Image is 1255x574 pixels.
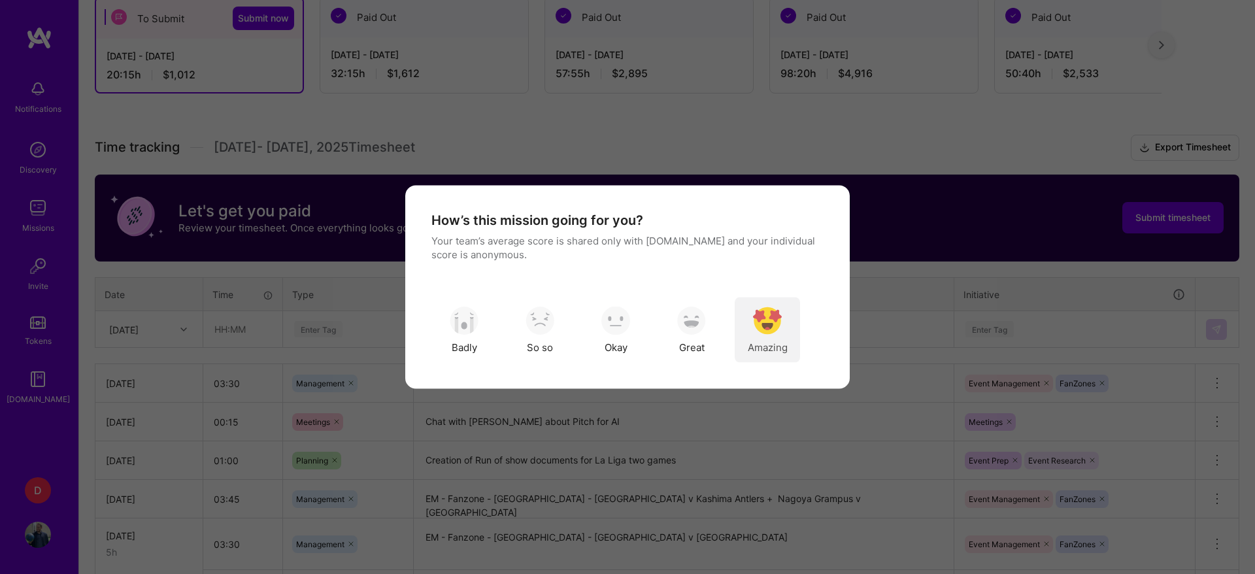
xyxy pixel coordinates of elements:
[679,340,705,354] span: Great
[748,340,788,354] span: Amazing
[405,186,850,389] div: modal
[601,306,630,335] img: soso
[677,306,706,335] img: soso
[605,340,627,354] span: Okay
[452,340,477,354] span: Badly
[753,306,782,335] img: soso
[450,306,478,335] img: soso
[431,234,824,262] p: Your team’s average score is shared only with [DOMAIN_NAME] and your individual score is anonymous.
[527,340,553,354] span: So so
[431,212,643,229] h4: How’s this mission going for you?
[526,306,554,335] img: soso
